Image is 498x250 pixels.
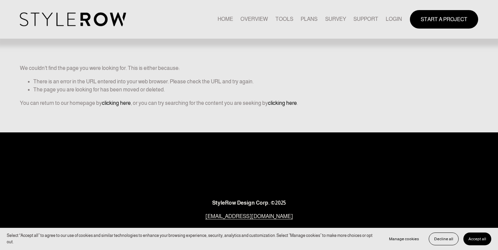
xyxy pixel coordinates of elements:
[212,200,286,206] strong: StyleRow Design Corp. ©2025
[20,99,478,107] p: You can return to our homepage by , or you can try searching for the content you are seeking by .
[20,12,126,26] img: StyleRow
[218,15,233,24] a: HOME
[325,15,346,24] a: SURVEY
[102,100,131,106] a: clicking here
[353,15,378,24] a: folder dropdown
[33,78,478,86] li: There is an error in the URL entered into your web browser. Please check the URL and try again.
[429,233,459,245] button: Decline all
[275,15,293,24] a: TOOLS
[33,86,478,94] li: The page you are looking for has been moved or deleted.
[434,237,453,241] span: Decline all
[7,233,377,245] p: Select “Accept all” to agree to our use of cookies and similar technologies to enhance your brows...
[268,100,297,106] a: clicking here
[386,15,402,24] a: LOGIN
[240,15,268,24] a: OVERVIEW
[463,233,491,245] button: Accept all
[205,212,293,220] a: [EMAIL_ADDRESS][DOMAIN_NAME]
[410,10,478,29] a: START A PROJECT
[384,233,424,245] button: Manage cookies
[389,237,419,241] span: Manage cookies
[468,237,486,241] span: Accept all
[353,15,378,23] span: SUPPORT
[20,44,478,72] p: We couldn't find the page you were looking for. This is either because:
[301,15,317,24] a: PLANS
